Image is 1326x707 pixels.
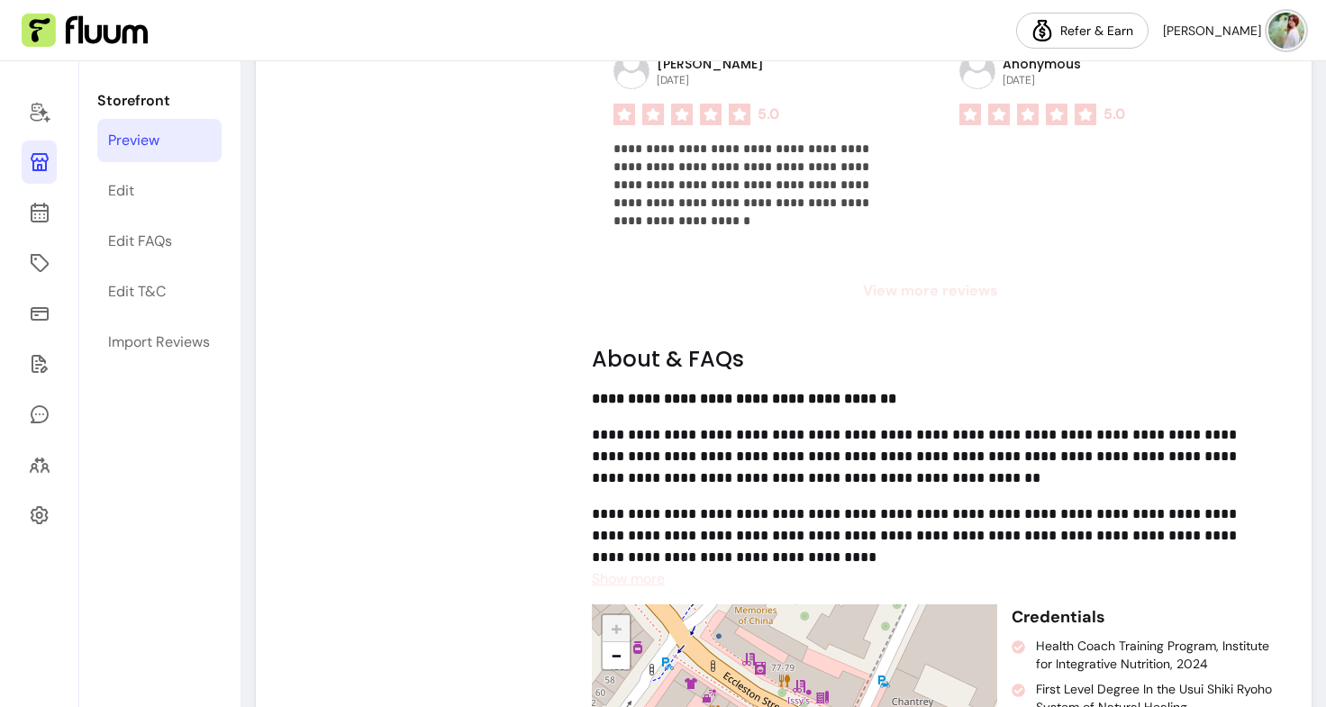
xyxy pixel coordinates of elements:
[603,642,630,669] a: Zoom out
[22,393,57,436] a: My Messages
[22,443,57,486] a: Clients
[97,169,222,213] a: Edit
[592,345,1268,374] h2: About & FAQs
[1012,637,1254,673] li: Health Coach Training Program, Institute for Integrative Nutrition, 2024
[97,220,222,263] a: Edit FAQs
[1268,13,1304,49] img: avatar
[592,280,1268,302] span: View more reviews
[611,615,622,641] span: +
[1103,104,1125,125] span: 5.0
[1016,13,1149,49] a: Refer & Earn
[1003,73,1081,87] p: [DATE]
[108,331,210,353] div: Import Reviews
[108,281,166,303] div: Edit T&C
[1003,55,1081,73] p: Anonymous
[22,241,57,285] a: Offerings
[603,615,630,642] a: Zoom in
[1163,13,1304,49] button: avatar[PERSON_NAME]
[1012,604,1254,630] p: Credentials
[960,54,994,88] img: avatar
[108,130,159,151] div: Preview
[614,54,649,88] img: avatar
[108,231,172,252] div: Edit FAQs
[1163,22,1261,40] span: [PERSON_NAME]
[22,292,57,335] a: Sales
[97,90,222,112] p: Storefront
[22,342,57,385] a: Forms
[97,119,222,162] a: Preview
[22,140,57,184] a: Storefront
[97,270,222,313] a: Edit T&C
[657,73,764,87] p: [DATE]
[22,191,57,234] a: Calendar
[22,494,57,537] a: Settings
[22,90,57,133] a: Home
[97,321,222,364] a: Import Reviews
[592,569,665,588] span: Show more
[22,14,148,48] img: Fluum Logo
[611,642,622,668] span: −
[758,104,779,125] span: 5.0
[657,55,764,73] p: [PERSON_NAME]
[108,180,134,202] div: Edit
